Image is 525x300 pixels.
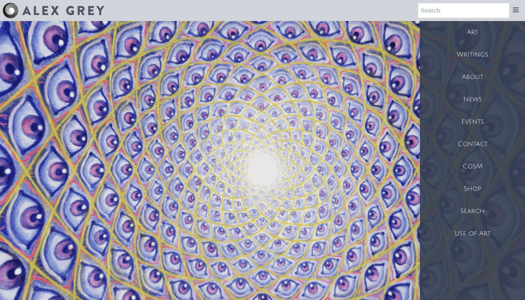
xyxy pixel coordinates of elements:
a: Art [420,21,525,43]
a: Events [420,111,525,133]
a: Contact [420,133,525,155]
a: Shop [420,178,525,200]
input: Search [418,3,509,18]
a: About [420,66,525,88]
a: CoSM [420,155,525,178]
a: Writings [420,43,525,66]
a: Use of Art [420,222,525,245]
a: Search [420,200,525,222]
a: News [420,88,525,111]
